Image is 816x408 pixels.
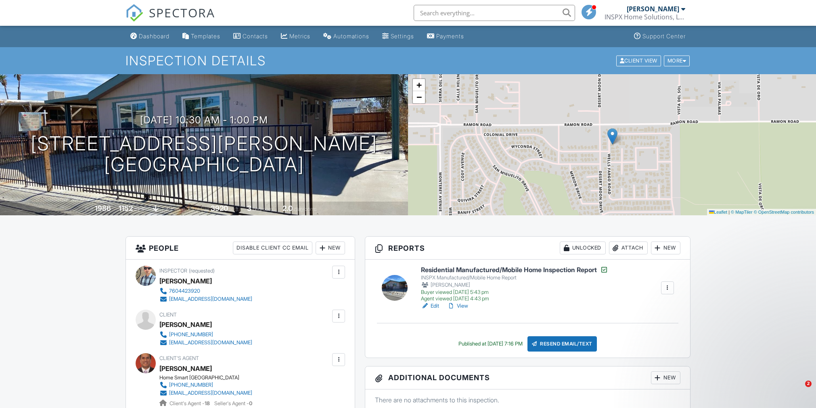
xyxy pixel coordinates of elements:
div: Agent viewed [DATE] 4:43 pm [421,296,608,302]
h3: Additional Documents [365,366,690,389]
div: Support Center [642,33,686,40]
a: Settings [379,29,417,44]
span: (requested) [189,268,215,274]
a: © OpenStreetMap contributors [754,210,814,214]
span: | [728,210,730,214]
a: Zoom in [413,79,425,91]
div: Payments [436,33,464,40]
a: © MapTiler [731,210,753,214]
span: + [416,80,422,90]
a: Contacts [230,29,271,44]
div: Client View [616,55,661,66]
div: INSPX Manufactured/Mobile Home Report [421,275,608,281]
div: Unlocked [560,241,606,254]
span: sq. ft. [134,206,145,212]
span: Client's Agent [159,355,199,361]
div: [EMAIL_ADDRESS][DOMAIN_NAME] [169,296,252,302]
a: Dashboard [127,29,173,44]
a: Automations (Basic) [320,29,372,44]
a: Leaflet [709,210,727,214]
div: 3920 [211,204,228,212]
div: [PERSON_NAME] [159,275,212,287]
a: Templates [179,29,224,44]
img: Marker [607,128,617,145]
h3: [DATE] 10:30 am - 1:00 pm [140,114,268,125]
div: New [651,371,680,384]
a: [PERSON_NAME] [159,362,212,375]
h1: [STREET_ADDRESS][PERSON_NAME] [GEOGRAPHIC_DATA] [31,133,377,176]
div: Contacts [243,33,268,40]
div: 3 [247,204,251,212]
strong: 18 [205,400,210,406]
a: Metrics [278,29,314,44]
span: Client [159,312,177,318]
iframe: Intercom live chat [789,381,808,400]
span: Client's Agent - [169,400,211,406]
span: crawlspace [160,206,185,212]
span: 2 [805,381,812,387]
span: SPECTORA [149,4,215,21]
div: 2.0 [282,204,293,212]
a: Zoom out [413,91,425,103]
span: sq.ft. [229,206,239,212]
a: Client View [615,57,663,63]
div: [PHONE_NUMBER] [169,331,213,338]
a: Edit [421,302,439,310]
span: Lot Size [192,206,209,212]
a: View [447,302,468,310]
div: [PERSON_NAME] [421,281,608,289]
div: Resend Email/Text [527,336,597,352]
div: INSPX Home Solutions, LLC [605,13,685,21]
div: [PHONE_NUMBER] [169,382,213,388]
h1: Inspection Details [126,54,690,68]
h3: People [126,237,355,260]
div: Buyer viewed [DATE] 5:43 pm [421,289,608,296]
div: 1152 [119,204,133,212]
input: Search everything... [414,5,575,21]
div: Automations [333,33,369,40]
a: Residential Manufactured/Mobile Home Inspection Report INSPX Manufactured/Mobile Home Report [PER... [421,266,608,302]
div: Home Smart [GEOGRAPHIC_DATA] [159,375,259,381]
span: bedrooms [253,206,275,212]
p: There are no attachments to this inspection. [375,396,680,404]
h3: Reports [365,237,690,260]
div: Attach [609,241,648,254]
div: [PERSON_NAME] [627,5,679,13]
div: More [664,55,690,66]
h6: Residential Manufactured/Mobile Home Inspection Report [421,266,608,274]
div: Disable Client CC Email [233,241,312,254]
div: Published at [DATE] 7:16 PM [458,341,523,347]
a: SPECTORA [126,11,215,28]
div: [EMAIL_ADDRESS][DOMAIN_NAME] [169,339,252,346]
div: 7604423920 [169,288,200,294]
span: Inspector [159,268,187,274]
strong: 0 [249,400,252,406]
a: [EMAIL_ADDRESS][DOMAIN_NAME] [159,295,252,303]
div: Metrics [289,33,310,40]
span: bathrooms [294,206,317,212]
div: [EMAIL_ADDRESS][DOMAIN_NAME] [169,390,252,396]
span: − [416,92,422,102]
a: [PHONE_NUMBER] [159,331,252,339]
img: The Best Home Inspection Software - Spectora [126,4,143,22]
a: Payments [424,29,467,44]
div: Dashboard [139,33,169,40]
div: [PERSON_NAME] [159,318,212,331]
span: Seller's Agent - [214,400,252,406]
a: [EMAIL_ADDRESS][DOMAIN_NAME] [159,339,252,347]
span: Built [85,206,94,212]
a: [EMAIL_ADDRESS][DOMAIN_NAME] [159,389,252,397]
div: Templates [191,33,220,40]
div: 1986 [95,204,111,212]
div: Settings [391,33,414,40]
a: [PHONE_NUMBER] [159,381,252,389]
a: Support Center [631,29,689,44]
div: New [316,241,345,254]
div: New [651,241,680,254]
a: 7604423920 [159,287,252,295]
